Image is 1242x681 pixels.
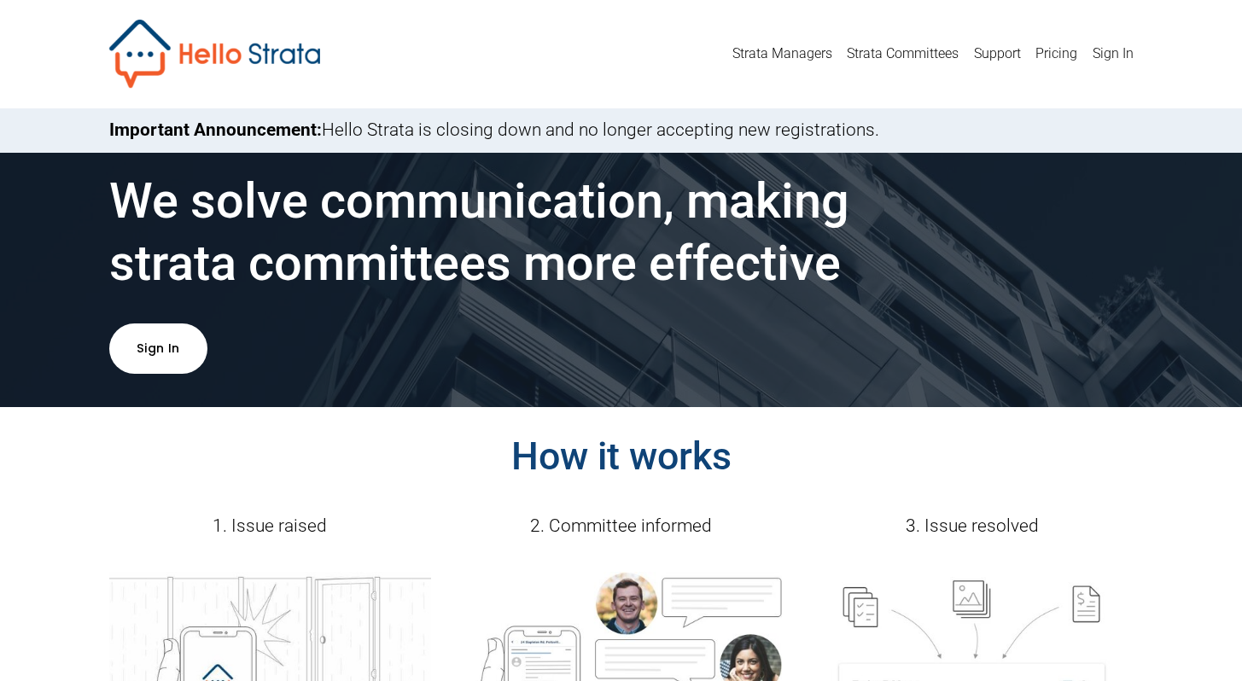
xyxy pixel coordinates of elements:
img: Hello Strata [109,20,320,88]
h2: How it works [109,432,1134,481]
p: 2. Committee informed [460,510,782,542]
h1: We solve communication, making strata committees more effective [109,171,878,294]
a: Sign In [109,323,207,374]
a: Sign In [1093,40,1134,67]
p: 3. Issue resolved [811,510,1133,542]
a: Support [974,40,1021,67]
a: Strata Managers [732,40,832,67]
p: Hello Strata is closing down and no longer accepting new registrations. [109,114,1134,146]
a: Strata Committees [847,40,959,67]
p: 1. Issue raised [109,510,431,542]
a: Pricing [1035,40,1077,67]
strong: Important Announcement: [109,119,322,140]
